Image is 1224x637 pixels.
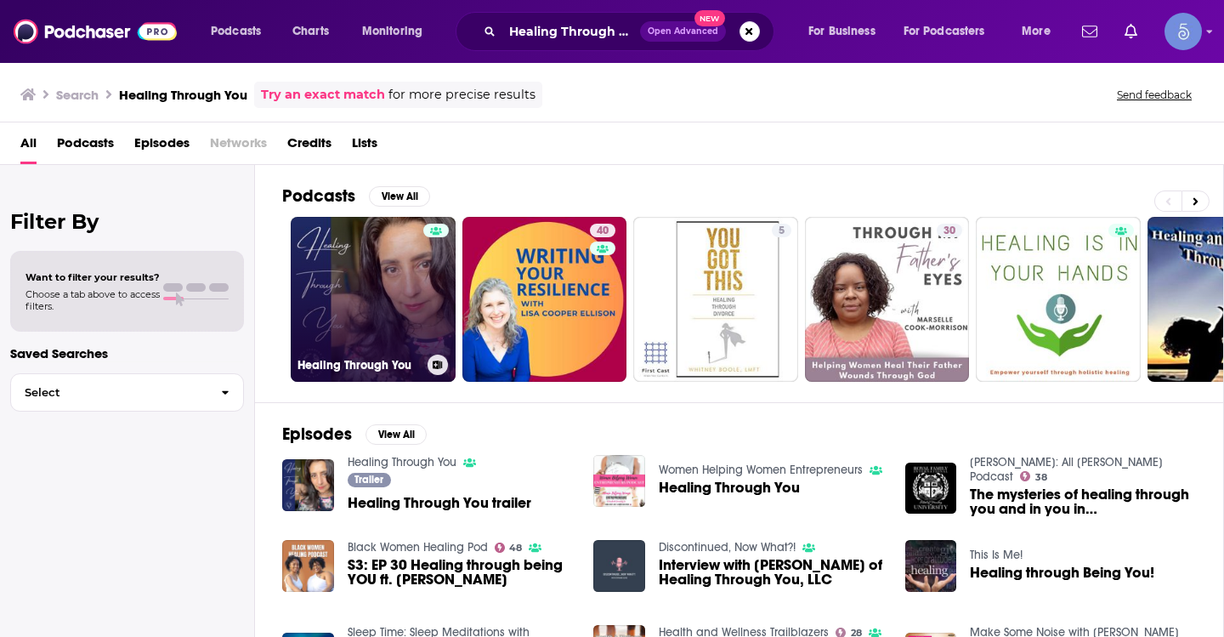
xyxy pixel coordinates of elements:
[772,224,791,237] a: 5
[1164,13,1202,50] img: User Profile
[640,21,726,42] button: Open AdvancedNew
[56,87,99,103] h3: Search
[851,629,862,637] span: 28
[659,540,796,555] a: Discontinued, Now What?!
[261,85,385,105] a: Try an exact match
[509,544,522,552] span: 48
[282,185,355,207] h2: Podcasts
[892,18,1010,45] button: open menu
[348,558,574,587] span: S3: EP 30 Healing through being YOU ft. [PERSON_NAME]
[199,18,283,45] button: open menu
[14,15,177,48] img: Podchaser - Follow, Share and Rate Podcasts
[297,358,421,373] h3: Healing Through You
[291,217,456,382] a: Healing Through You
[659,463,863,477] a: Women Helping Women Entrepreneurs
[659,558,885,587] span: Interview with [PERSON_NAME] of Healing Through You, LLC
[1164,13,1202,50] button: Show profile menu
[287,129,331,164] a: Credits
[808,20,875,43] span: For Business
[282,459,334,511] img: Healing Through You trailer
[25,288,160,312] span: Choose a tab above to access filters.
[937,224,962,237] a: 30
[282,540,334,592] img: S3: EP 30 Healing through being YOU ft. Nilla Allin
[352,129,377,164] a: Lists
[694,10,725,26] span: New
[905,540,957,592] img: Healing through Being You!
[970,487,1196,516] a: The mysteries of healing through you and in you in Christ Jesus
[10,373,244,412] button: Select
[354,475,383,485] span: Trailer
[1075,17,1104,46] a: Show notifications dropdown
[970,548,1023,562] a: This Is Me!
[633,217,798,382] a: 5
[57,129,114,164] a: Podcasts
[1112,88,1197,102] button: Send feedback
[970,455,1163,484] a: Pete Cabrera Jr: All Jesus Podcast
[904,20,985,43] span: For Podcasters
[472,12,790,51] div: Search podcasts, credits, & more...
[495,543,523,553] a: 48
[350,18,445,45] button: open menu
[1022,20,1051,43] span: More
[210,129,267,164] span: Networks
[590,224,615,237] a: 40
[502,18,640,45] input: Search podcasts, credits, & more...
[905,463,957,515] img: The mysteries of healing through you and in you in Christ Jesus
[970,566,1154,580] a: Healing through Being You!
[292,20,329,43] span: Charts
[597,223,609,240] span: 40
[119,87,247,103] h3: Healing Through You
[648,27,718,36] span: Open Advanced
[1010,18,1072,45] button: open menu
[462,217,627,382] a: 40
[943,223,955,240] span: 30
[348,558,574,587] a: S3: EP 30 Healing through being YOU ft. Nilla Allin
[11,387,207,398] span: Select
[365,424,427,445] button: View All
[282,185,430,207] a: PodcastsView All
[659,481,800,495] a: Healing Through You
[805,217,970,382] a: 30
[348,540,488,555] a: Black Women Healing Pod
[281,18,339,45] a: Charts
[1035,474,1047,481] span: 38
[1118,17,1144,46] a: Show notifications dropdown
[593,540,645,592] img: Interview with Valeria Maritza of Healing Through You, LLC
[659,558,885,587] a: Interview with Valeria Maritza of Healing Through You, LLC
[779,223,785,240] span: 5
[282,424,352,445] h2: Episodes
[796,18,897,45] button: open menu
[10,209,244,234] h2: Filter By
[20,129,37,164] a: All
[1164,13,1202,50] span: Logged in as Spiral5-G1
[134,129,190,164] a: Episodes
[282,424,427,445] a: EpisodesView All
[1020,471,1047,481] a: 38
[369,186,430,207] button: View All
[362,20,422,43] span: Monitoring
[388,85,535,105] span: for more precise results
[348,455,456,469] a: Healing Through You
[593,455,645,507] img: Healing Through You
[211,20,261,43] span: Podcasts
[25,271,160,283] span: Want to filter your results?
[970,487,1196,516] span: The mysteries of healing through you and in you in [DEMOGRAPHIC_DATA][PERSON_NAME][DEMOGRAPHIC_DATA]
[348,496,531,510] a: Healing Through You trailer
[10,345,244,361] p: Saved Searches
